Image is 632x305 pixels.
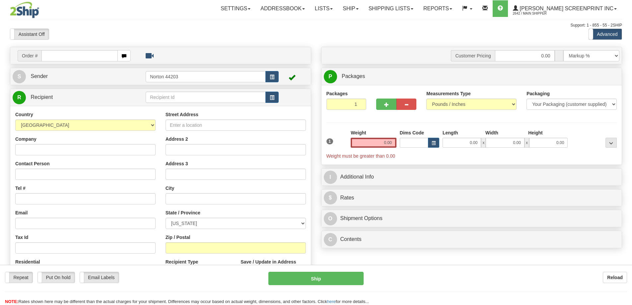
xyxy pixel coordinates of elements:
[324,70,337,83] span: P
[324,233,620,246] a: CContents
[166,234,190,241] label: Zip / Postal
[513,10,563,17] span: 2642 / Main Shipper
[255,0,310,17] a: Addressbook
[15,234,28,241] label: Tax Id
[166,136,188,142] label: Address 2
[216,0,255,17] a: Settings
[241,259,306,272] label: Save / Update in Address Book
[418,0,457,17] a: Reports
[10,2,39,18] img: logo2642.jpg
[268,272,364,285] button: Ship
[166,259,198,265] label: Recipient Type
[31,94,53,100] span: Recipient
[327,299,336,304] a: here
[13,70,146,83] a: S Sender
[326,90,348,97] label: Packages
[485,129,498,136] label: Width
[527,90,550,97] label: Packaging
[10,23,622,28] div: Support: 1 - 855 - 55 - 2SHIP
[481,138,486,148] span: x
[324,70,620,83] a: P Packages
[326,138,333,144] span: 1
[338,0,363,17] a: Ship
[5,299,18,304] span: NOTE:
[324,191,337,204] span: $
[324,212,620,225] a: OShipment Options
[324,233,337,246] span: C
[15,209,28,216] label: Email
[166,119,306,131] input: Enter a location
[326,153,395,159] span: Weight must be greater than 0.00
[351,129,366,136] label: Weight
[525,138,529,148] span: x
[364,0,418,17] a: Shipping lists
[324,191,620,205] a: $Rates
[146,71,266,82] input: Sender Id
[146,92,266,103] input: Recipient Id
[13,91,26,104] span: R
[15,111,33,118] label: Country
[617,118,631,186] iframe: chat widget
[31,73,48,79] span: Sender
[589,29,622,39] label: Advanced
[80,272,119,283] label: Email Labels
[400,129,424,136] label: Dims Code
[166,160,188,167] label: Address 3
[166,111,198,118] label: Street Address
[10,29,49,39] label: Assistant Off
[324,170,620,184] a: IAdditional Info
[528,129,543,136] label: Height
[166,185,174,191] label: City
[166,209,200,216] label: State / Province
[603,272,627,283] button: Reload
[607,275,623,280] b: Reload
[18,50,41,61] span: Order #
[15,136,36,142] label: Company
[310,0,338,17] a: Lists
[443,129,458,136] label: Length
[605,138,617,148] div: ...
[13,70,26,83] span: S
[324,212,337,225] span: O
[324,171,337,184] span: I
[508,0,622,17] a: [PERSON_NAME] Screenprint Inc 2642 / Main Shipper
[5,272,33,283] label: Repeat
[518,6,613,11] span: [PERSON_NAME] Screenprint Inc
[426,90,471,97] label: Measurements Type
[15,259,40,265] label: Residential
[342,73,365,79] span: Packages
[13,91,131,104] a: R Recipient
[15,160,49,167] label: Contact Person
[15,185,26,191] label: Tel #
[451,50,495,61] span: Customer Pricing
[38,272,75,283] label: Put On hold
